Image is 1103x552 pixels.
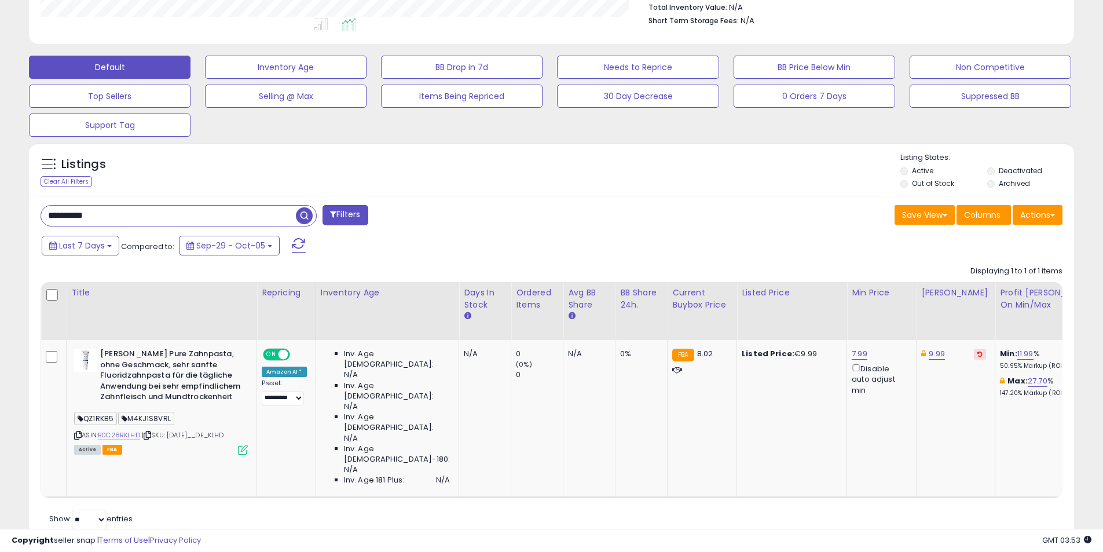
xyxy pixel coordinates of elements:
button: Columns [957,205,1011,225]
div: % [1000,349,1096,370]
button: Default [29,56,190,79]
span: 8.02 [697,348,713,359]
div: 0 [516,349,563,359]
span: QZ1RKB5 [74,412,117,425]
p: Listing States: [900,152,1074,163]
i: This overrides the store level max markup for this listing [1000,377,1005,385]
span: N/A [344,370,358,380]
div: €9.99 [742,349,838,359]
i: Click to copy [74,432,82,438]
p: 50.95% Markup (ROI) [1000,362,1096,370]
b: [PERSON_NAME] Pure Zahnpasta, ohne Geschmack, sehr sanfte Fluoridzahnpasta für die tägliche Anwen... [100,349,241,405]
button: Selling @ Max [205,85,367,108]
i: Click to copy [144,432,151,438]
div: Title [71,287,252,299]
div: Days In Stock [464,287,506,311]
span: Sep-29 - Oct-05 [196,240,265,251]
div: Min Price [852,287,911,299]
b: Short Term Storage Fees: [648,16,739,25]
div: Disable auto adjust min [852,362,907,396]
span: N/A [741,15,754,26]
div: Avg BB Share [568,287,610,311]
label: Deactivated [999,166,1042,176]
button: BB Drop in 7d [381,56,543,79]
a: Terms of Use [99,535,148,546]
span: ON [264,350,279,360]
span: N/A [344,401,358,412]
span: N/A [344,433,358,444]
button: BB Price Below Min [734,56,895,79]
button: Filters [323,205,368,225]
span: All listings currently available for purchase on Amazon [74,445,101,455]
div: BB Share 24h. [620,287,662,311]
div: Profit [PERSON_NAME] on Min/Max [1000,287,1100,311]
a: 11.99 [1017,348,1034,360]
span: FBA [102,445,122,455]
span: Inv. Age 181 Plus: [344,475,405,485]
button: Sep-29 - Oct-05 [179,236,280,255]
div: Listed Price [742,287,842,299]
div: Current Buybox Price [672,287,732,311]
div: % [1000,376,1096,397]
label: Active [912,166,933,176]
div: ASIN: [74,349,248,453]
b: Total Inventory Value: [648,2,727,12]
div: [PERSON_NAME] [921,287,990,299]
div: Amazon AI * [262,367,307,377]
div: Repricing [262,287,311,299]
a: Privacy Policy [150,535,201,546]
a: B0C28RKLHD [98,430,140,440]
span: Inv. Age [DEMOGRAPHIC_DATA]: [344,381,450,401]
div: N/A [568,349,606,359]
span: Compared to: [121,241,174,252]
div: Ordered Items [516,287,558,311]
label: Out of Stock [912,178,954,188]
div: Preset: [262,379,307,405]
p: 147.20% Markup (ROI) [1000,389,1096,397]
span: 2025-10-13 03:53 GMT [1042,535,1091,546]
span: Inv. Age [DEMOGRAPHIC_DATA]-180: [344,444,450,465]
small: (0%) [516,360,532,369]
button: Save View [895,205,955,225]
div: 0% [620,349,658,359]
i: This overrides the store level Dynamic Max Price for this listing [921,350,926,357]
div: seller snap | | [12,535,201,546]
a: 9.99 [929,348,945,360]
h5: Listings [61,156,106,173]
label: Archived [999,178,1030,188]
span: N/A [344,465,358,475]
span: Columns [964,209,1001,221]
b: Listed Price: [742,348,794,359]
i: Revert to store-level Dynamic Max Price [977,351,983,357]
b: Max: [1007,375,1028,386]
span: | SKU: [DATE]__DE_KLHD [142,430,224,440]
small: FBA [672,349,694,361]
b: Min: [1000,348,1017,359]
small: Days In Stock. [464,311,471,321]
button: Last 7 Days [42,236,119,255]
button: 0 Orders 7 Days [734,85,895,108]
span: Inv. Age [DEMOGRAPHIC_DATA]: [344,412,450,433]
button: Inventory Age [205,56,367,79]
a: 7.99 [852,348,867,360]
div: N/A [464,349,502,359]
button: Needs to Reprice [557,56,719,79]
span: Last 7 Days [59,240,105,251]
button: Items Being Repriced [381,85,543,108]
button: Actions [1013,205,1062,225]
button: Support Tag [29,114,190,137]
img: 31kptSeOopL._SL40_.jpg [74,349,97,372]
span: OFF [288,350,307,360]
button: 30 Day Decrease [557,85,719,108]
small: Avg BB Share. [568,311,575,321]
span: M4KJ1S8VRL [118,412,174,425]
a: 27.70 [1028,375,1047,387]
button: Suppressed BB [910,85,1071,108]
span: Show: entries [49,513,133,524]
div: Clear All Filters [41,176,92,187]
span: Inv. Age [DEMOGRAPHIC_DATA]: [344,349,450,370]
div: 0 [516,370,563,380]
div: Inventory Age [321,287,454,299]
div: Displaying 1 to 1 of 1 items [970,266,1062,277]
strong: Copyright [12,535,54,546]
